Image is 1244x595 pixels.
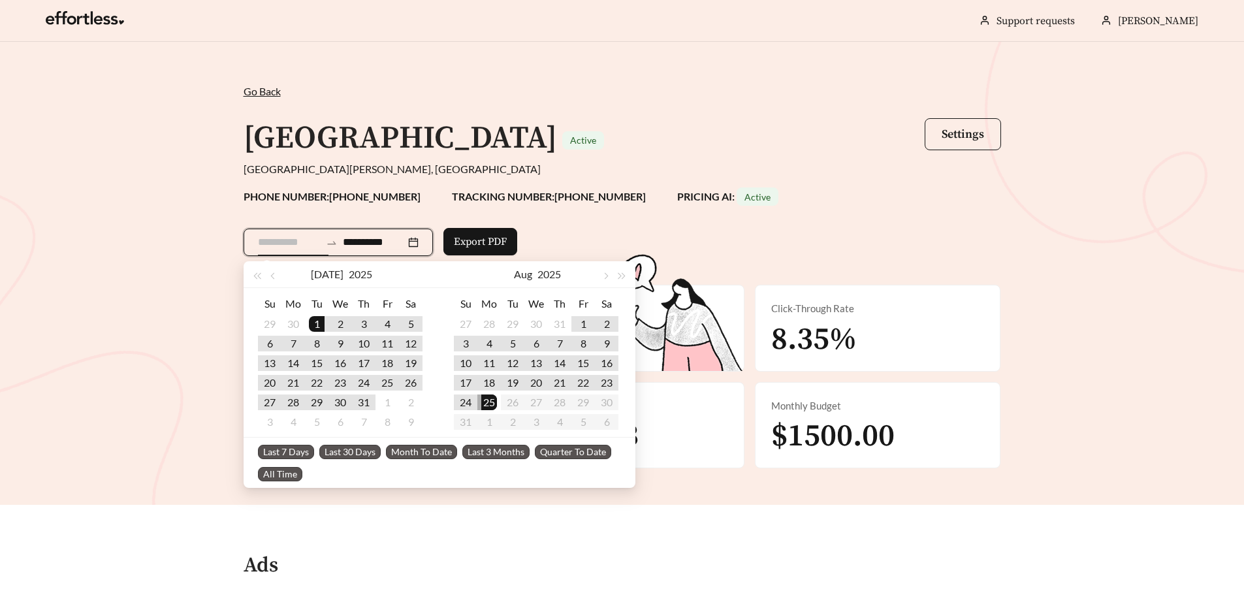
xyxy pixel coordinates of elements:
[403,336,419,351] div: 12
[309,336,325,351] div: 8
[244,555,278,577] h4: Ads
[548,353,571,373] td: 2025-08-14
[552,355,567,371] div: 14
[375,393,399,412] td: 2025-08-01
[379,336,395,351] div: 11
[328,373,352,393] td: 2025-07-23
[375,412,399,432] td: 2025-08-08
[305,334,328,353] td: 2025-07-08
[571,353,595,373] td: 2025-08-15
[595,353,618,373] td: 2025-08-16
[599,316,614,332] div: 2
[352,412,375,432] td: 2025-08-07
[477,393,501,412] td: 2025-08-25
[677,190,778,202] strong: PRICING AI:
[501,314,524,334] td: 2025-07-29
[305,373,328,393] td: 2025-07-22
[262,336,278,351] div: 6
[477,353,501,373] td: 2025-08-11
[375,353,399,373] td: 2025-07-18
[258,353,281,373] td: 2025-07-13
[309,355,325,371] div: 15
[356,355,372,371] div: 17
[258,334,281,353] td: 2025-07-06
[599,336,614,351] div: 9
[281,314,305,334] td: 2025-06-30
[399,334,423,353] td: 2025-07-12
[458,316,473,332] div: 27
[375,373,399,393] td: 2025-07-25
[328,353,352,373] td: 2025-07-16
[575,336,591,351] div: 8
[305,314,328,334] td: 2025-07-01
[771,417,895,456] span: $1500.00
[379,375,395,391] div: 25
[332,375,348,391] div: 23
[458,355,473,371] div: 10
[349,261,372,287] button: 2025
[281,353,305,373] td: 2025-07-14
[481,336,497,351] div: 4
[285,336,301,351] div: 7
[328,393,352,412] td: 2025-07-30
[595,293,618,314] th: Sa
[403,375,419,391] div: 26
[258,445,314,459] span: Last 7 Days
[285,375,301,391] div: 21
[258,467,302,481] span: All Time
[281,412,305,432] td: 2025-08-04
[524,334,548,353] td: 2025-08-06
[399,393,423,412] td: 2025-08-02
[771,301,984,316] div: Click-Through Rate
[285,414,301,430] div: 4
[595,334,618,353] td: 2025-08-09
[443,228,517,255] button: Export PDF
[375,334,399,353] td: 2025-07-11
[399,373,423,393] td: 2025-07-26
[528,316,544,332] div: 30
[548,373,571,393] td: 2025-08-21
[309,316,325,332] div: 1
[319,445,381,459] span: Last 30 Days
[552,336,567,351] div: 7
[552,375,567,391] div: 21
[524,293,548,314] th: We
[352,334,375,353] td: 2025-07-10
[571,373,595,393] td: 2025-08-22
[599,355,614,371] div: 16
[458,375,473,391] div: 17
[462,445,530,459] span: Last 3 Months
[501,353,524,373] td: 2025-08-12
[1118,14,1198,27] span: [PERSON_NAME]
[548,314,571,334] td: 2025-07-31
[258,314,281,334] td: 2025-06-29
[244,161,1001,177] div: [GEOGRAPHIC_DATA][PERSON_NAME], [GEOGRAPHIC_DATA]
[571,334,595,353] td: 2025-08-08
[575,316,591,332] div: 1
[481,355,497,371] div: 11
[262,355,278,371] div: 13
[942,127,984,142] span: Settings
[505,336,520,351] div: 5
[379,316,395,332] div: 4
[258,373,281,393] td: 2025-07-20
[403,355,419,371] div: 19
[285,316,301,332] div: 30
[309,375,325,391] div: 22
[403,316,419,332] div: 5
[262,375,278,391] div: 20
[332,316,348,332] div: 2
[379,414,395,430] div: 8
[326,236,338,248] span: to
[477,334,501,353] td: 2025-08-04
[505,316,520,332] div: 29
[454,314,477,334] td: 2025-07-27
[375,314,399,334] td: 2025-07-04
[356,375,372,391] div: 24
[458,394,473,410] div: 24
[454,393,477,412] td: 2025-08-24
[501,293,524,314] th: Tu
[309,394,325,410] div: 29
[356,394,372,410] div: 31
[305,393,328,412] td: 2025-07-29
